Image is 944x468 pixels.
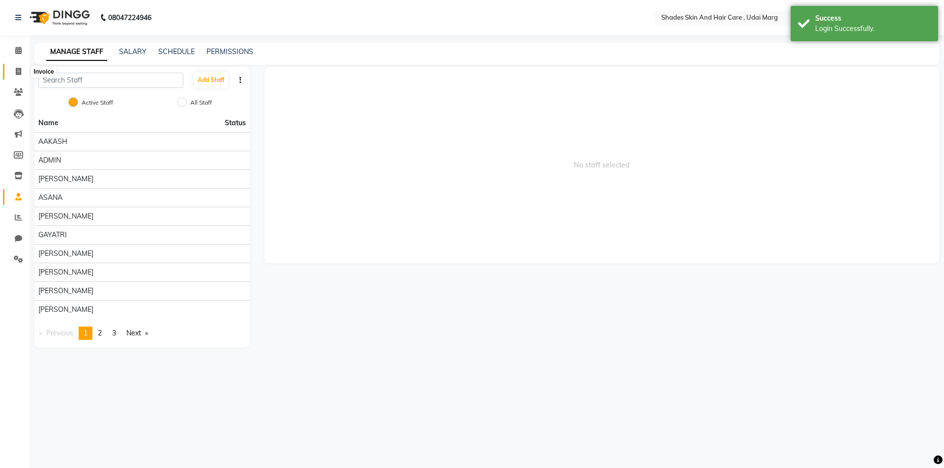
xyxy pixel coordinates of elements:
[265,67,940,263] span: No staff selected
[38,118,59,127] span: Name
[46,329,73,337] span: Previous
[38,174,93,184] span: [PERSON_NAME]
[38,137,67,147] span: AAKASH
[38,286,93,296] span: [PERSON_NAME]
[38,211,93,221] span: [PERSON_NAME]
[82,98,113,107] label: Active Staff
[194,72,228,88] button: Add Staff
[119,47,147,56] a: SALARY
[84,329,88,337] span: 1
[121,327,153,340] a: Next
[108,4,151,31] b: 08047224946
[206,47,253,56] a: PERMISSIONS
[31,66,56,78] div: Invoice
[815,13,931,24] div: Success
[38,230,67,240] span: GAYATRI
[112,329,116,337] span: 3
[38,248,93,259] span: [PERSON_NAME]
[98,329,102,337] span: 2
[190,98,212,107] label: All Staff
[38,193,62,203] span: ASANA
[34,327,250,340] nav: Pagination
[38,73,183,88] input: Search Staff
[815,24,931,34] div: Login Successfully.
[25,4,92,31] img: logo
[225,118,246,128] span: Status
[46,43,107,61] a: MANAGE STAFF
[158,47,195,56] a: SCHEDULE
[38,304,93,315] span: [PERSON_NAME]
[38,155,61,165] span: ADMIN
[38,267,93,277] span: [PERSON_NAME]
